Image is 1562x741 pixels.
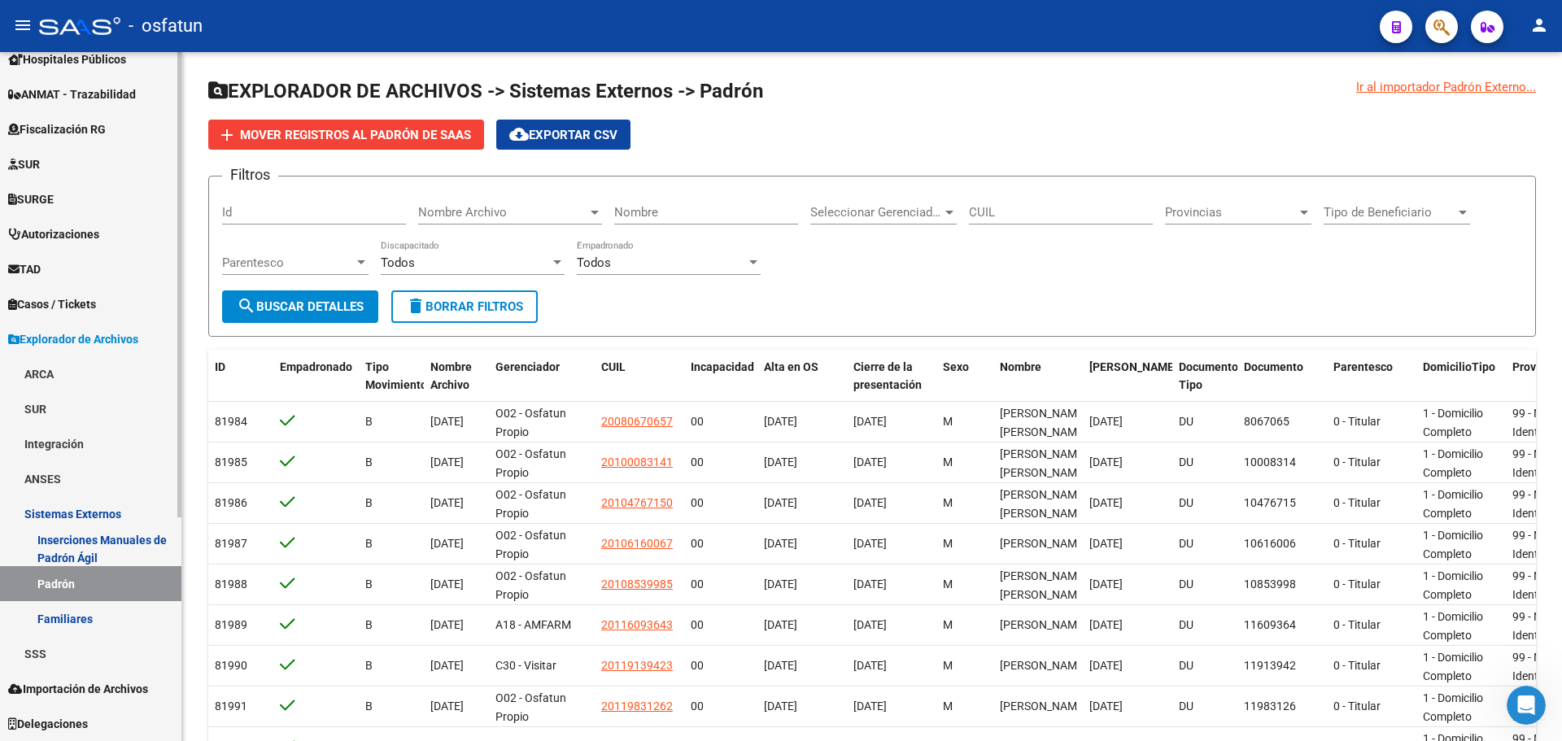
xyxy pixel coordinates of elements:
[430,496,464,509] span: [DATE]
[222,255,354,270] span: Parentesco
[430,618,464,631] span: [DATE]
[215,659,247,672] span: 81990
[406,299,523,314] span: Borrar Filtros
[509,128,617,142] span: Exportar CSV
[215,455,247,469] span: 81985
[1083,350,1172,421] datatable-header-cell: Fecha Nac.
[1089,496,1123,509] span: [DATE]
[1333,618,1381,631] span: 0 - Titular
[1089,618,1123,631] span: [DATE]
[1089,700,1123,713] span: [DATE]
[601,537,673,550] span: 20106160067
[8,295,96,313] span: Casos / Tickets
[764,455,797,469] span: [DATE]
[8,155,40,173] span: SUR
[691,360,754,373] span: Incapacidad
[691,697,751,716] div: 00
[280,360,352,373] span: Empadronado
[1179,453,1231,472] div: DU
[237,299,364,314] span: Buscar Detalles
[1529,15,1549,35] mat-icon: person
[365,496,373,509] span: B
[1179,494,1231,512] div: DU
[430,455,464,469] span: [DATE]
[1423,691,1483,723] span: 1 - Domicilio Completo
[1179,656,1231,675] div: DU
[1324,205,1455,220] span: Tipo de Beneficiario
[495,360,560,373] span: Gerenciador
[1237,350,1327,421] datatable-header-cell: Documento
[365,360,427,392] span: Tipo Movimiento
[496,120,630,150] button: Exportar CSV
[684,350,757,421] datatable-header-cell: Incapacidad
[1423,569,1483,601] span: 1 - Domicilio Completo
[691,534,751,553] div: 00
[8,85,136,103] span: ANMAT - Trazabilidad
[853,496,887,509] span: [DATE]
[1000,447,1087,479] span: ARECO VICTOR ORLANDO
[1089,415,1123,428] span: [DATE]
[764,360,818,373] span: Alta en OS
[129,8,203,44] span: - osfatun
[1244,575,1320,594] div: 10853998
[943,415,953,428] span: M
[1423,360,1495,373] span: DomicilioTipo
[430,578,464,591] span: [DATE]
[691,656,751,675] div: 00
[365,578,373,591] span: B
[365,618,373,631] span: B
[215,415,247,428] span: 81984
[1333,415,1381,428] span: 0 - Titular
[1172,350,1237,421] datatable-header-cell: Documento Tipo
[595,350,684,421] datatable-header-cell: CUIL
[764,578,797,591] span: [DATE]
[1423,529,1483,560] span: 1 - Domicilio Completo
[1416,350,1506,421] datatable-header-cell: DomicilioTipo
[495,569,566,601] span: O02 - Osfatun Propio
[240,128,471,142] span: Mover registros al PADRÓN de SAAS
[601,618,673,631] span: 20116093643
[1244,453,1320,472] div: 10008314
[1000,537,1087,550] span: LOZANO EDUARDO
[847,350,936,421] datatable-header-cell: Cierre de la presentación
[1423,651,1483,682] span: 1 - Domicilio Completo
[489,350,595,421] datatable-header-cell: Gerenciador
[691,453,751,472] div: 00
[943,578,953,591] span: M
[365,537,373,550] span: B
[215,700,247,713] span: 81991
[691,616,751,634] div: 00
[1089,360,1180,373] span: [PERSON_NAME].
[509,124,529,144] mat-icon: cloud_download
[1244,656,1320,675] div: 11913942
[853,578,887,591] span: [DATE]
[8,190,54,208] span: SURGE
[943,618,953,631] span: M
[215,578,247,591] span: 81988
[217,125,237,145] mat-icon: add
[601,360,626,373] span: CUIL
[8,330,138,348] span: Explorador de Archivos
[365,455,373,469] span: B
[1512,360,1561,373] span: Provincia
[1423,407,1483,438] span: 1 - Domicilio Completo
[495,407,566,438] span: O02 - Osfatun Propio
[237,296,256,316] mat-icon: search
[215,618,247,631] span: 81989
[381,255,415,270] span: Todos
[577,255,611,270] span: Todos
[853,360,922,392] span: Cierre de la presentación
[208,80,763,102] span: EXPLORADOR DE ARCHIVOS -> Sistemas Externos -> Padrón
[8,680,148,698] span: Importación de Archivos
[1179,534,1231,553] div: DU
[764,700,797,713] span: [DATE]
[853,537,887,550] span: [DATE]
[1000,618,1087,631] span: CAMPAGNARO JULIO CESAR
[1327,350,1416,421] datatable-header-cell: Parentesco
[495,659,556,672] span: C30 - Visitar
[943,700,953,713] span: M
[1000,569,1087,601] span: FERRARO CARLOS ALFONSO
[601,415,673,428] span: 20080670657
[365,700,373,713] span: B
[764,496,797,509] span: [DATE]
